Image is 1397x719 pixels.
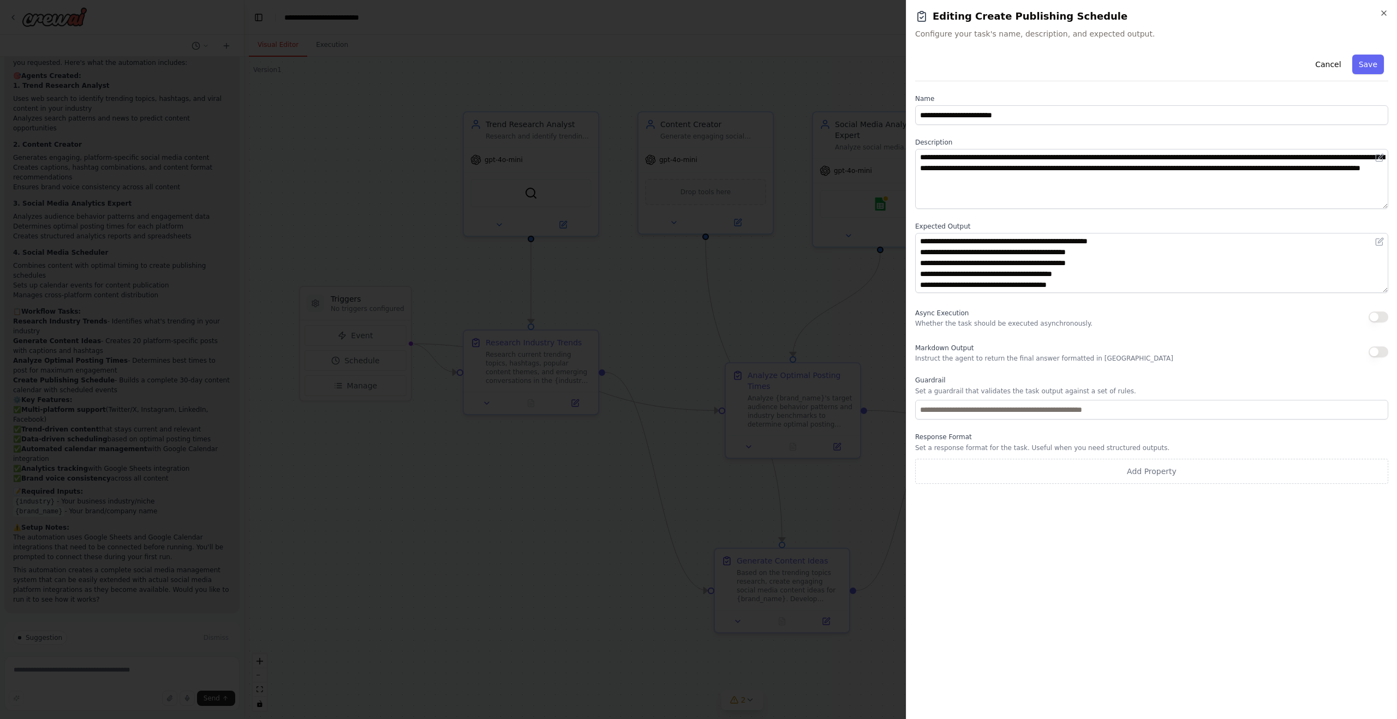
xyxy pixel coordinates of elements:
label: Guardrail [915,376,1388,385]
h2: Editing Create Publishing Schedule [915,9,1388,24]
label: Expected Output [915,222,1388,231]
span: Configure your task's name, description, and expected output. [915,28,1388,39]
label: Name [915,94,1388,103]
label: Response Format [915,433,1388,441]
button: Cancel [1309,55,1347,74]
span: Markdown Output [915,344,974,352]
p: Whether the task should be executed asynchronously. [915,319,1092,328]
button: Open in editor [1373,235,1386,248]
button: Add Property [915,459,1388,484]
p: Set a response format for the task. Useful when you need structured outputs. [915,444,1388,452]
button: Open in editor [1373,151,1386,164]
button: Save [1352,55,1384,74]
label: Description [915,138,1388,147]
span: Async Execution [915,309,969,317]
p: Set a guardrail that validates the task output against a set of rules. [915,387,1388,396]
p: Instruct the agent to return the final answer formatted in [GEOGRAPHIC_DATA] [915,354,1173,363]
